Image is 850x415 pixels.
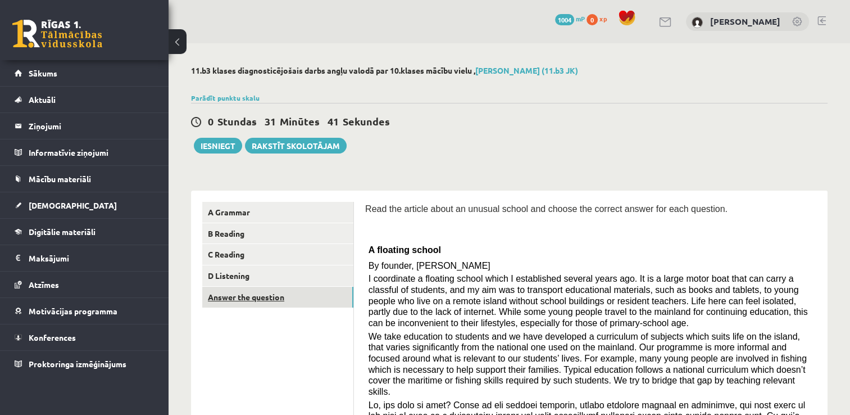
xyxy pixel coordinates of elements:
span: A floating school [369,245,441,255]
a: B Reading [202,223,353,244]
span: Proktoringa izmēģinājums [29,359,126,369]
span: Stundas [217,115,257,128]
span: 1004 [555,14,574,25]
a: 0 xp [587,14,612,23]
span: xp [599,14,607,23]
span: Aktuāli [29,94,56,105]
span: Konferences [29,332,76,342]
a: [PERSON_NAME] (11.b3 JK) [475,65,578,75]
span: By founder, [PERSON_NAME] [369,261,490,270]
a: Answer the question [202,287,353,308]
a: Mācību materiāli [15,166,154,192]
a: Ziņojumi [15,113,154,139]
a: Konferences [15,324,154,350]
a: Aktuāli [15,87,154,112]
span: We take education to students and we have developed a curriculum of subjects which suits life on ... [369,332,807,396]
legend: Maksājumi [29,245,154,271]
a: Sākums [15,60,154,86]
a: A Grammar [202,202,353,223]
span: mP [576,14,585,23]
span: Digitālie materiāli [29,227,96,237]
a: Parādīt punktu skalu [191,93,260,102]
span: Sākums [29,68,57,78]
legend: Ziņojumi [29,113,154,139]
span: Minūtes [280,115,320,128]
a: [PERSON_NAME] [710,16,780,27]
a: C Reading [202,244,353,265]
span: [DEMOGRAPHIC_DATA] [29,200,117,210]
a: Motivācijas programma [15,298,154,324]
span: 31 [265,115,276,128]
span: Mācību materiāli [29,174,91,184]
span: Read the article about an unusual school and choose the correct answer for each question. [365,204,728,214]
a: D Listening [202,265,353,286]
span: 0 [587,14,598,25]
span: I coordinate a floating school which I established several years ago. It is a large motor boat th... [369,274,808,328]
a: Maksājumi [15,245,154,271]
button: Iesniegt [194,138,242,154]
a: Rakstīt skolotājam [245,138,347,154]
a: [DEMOGRAPHIC_DATA] [15,192,154,218]
span: 0 [208,115,213,128]
h2: 11.b3 klases diagnosticējošais darbs angļu valodā par 10.klases mācību vielu , [191,66,828,75]
a: 1004 mP [555,14,585,23]
a: Atzīmes [15,272,154,297]
span: Sekundes [343,115,390,128]
legend: Informatīvie ziņojumi [29,139,154,165]
a: Informatīvie ziņojumi [15,139,154,165]
a: Digitālie materiāli [15,219,154,245]
span: Atzīmes [29,279,59,290]
a: Proktoringa izmēģinājums [15,351,154,377]
img: Dairis Tilkēvičs [692,17,703,28]
span: Motivācijas programma [29,306,117,316]
span: 41 [328,115,339,128]
a: Rīgas 1. Tālmācības vidusskola [12,20,102,48]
